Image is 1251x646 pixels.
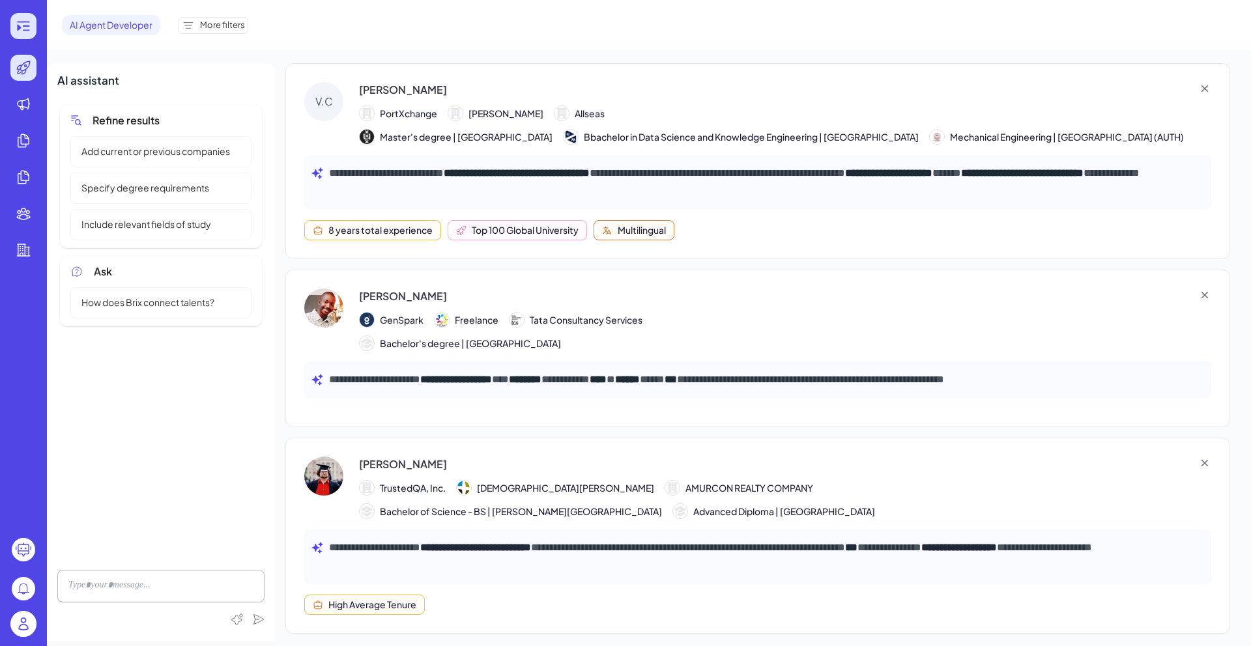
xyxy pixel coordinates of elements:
[74,181,217,195] span: Specify degree requirements
[74,218,219,231] span: Include relevant fields of study
[380,505,662,518] span: Bachelor of Science - BS | [PERSON_NAME][GEOGRAPHIC_DATA]
[564,130,578,144] img: 229.jpg
[618,223,666,237] div: Multilingual
[380,481,446,495] span: TrustedQA, Inc.
[435,313,449,327] img: 公司logo
[380,107,437,120] span: PortXchange
[360,313,374,327] img: 公司logo
[584,130,919,144] span: Bbachelor in Data Science and Knowledge Engineering | [GEOGRAPHIC_DATA]
[457,481,471,495] img: 公司logo
[950,130,1184,144] span: Mechanical Engineering | [GEOGRAPHIC_DATA] (AUTH)
[94,264,112,279] span: Ask
[328,598,416,611] div: High Average Tenure
[360,130,374,144] img: 54.jpg
[57,72,265,89] div: AI assistant
[74,296,222,309] span: How does Brix connect talents?
[530,313,642,327] span: Tata Consultancy Services
[380,130,553,144] span: Master's degree | [GEOGRAPHIC_DATA]
[93,113,160,128] span: Refine results
[200,19,245,32] span: More filters
[328,223,433,237] div: 8 years total experience
[62,15,160,35] span: AI Agent Developer
[359,456,447,472] div: [PERSON_NAME]
[304,82,343,121] div: V.C
[575,107,605,120] span: Allseas
[359,288,447,304] div: [PERSON_NAME]
[10,611,36,637] img: user_logo.png
[359,82,447,98] div: [PERSON_NAME]
[468,107,543,120] span: [PERSON_NAME]
[380,313,424,327] span: GenSpark
[74,145,238,158] span: Add current or previous companies
[380,337,561,350] span: Bachelor's degree | [GEOGRAPHIC_DATA]
[693,505,875,518] span: Advanced Diploma | [GEOGRAPHIC_DATA]
[685,481,813,495] span: AMURCON REALTY COMPANY
[304,456,343,496] img: Spencer Warren
[510,313,524,327] img: 公司logo
[472,223,579,237] div: Top 100 Global University
[304,288,343,328] img: Tony Anamege
[455,313,498,327] span: Freelance
[477,481,654,495] span: [DEMOGRAPHIC_DATA][PERSON_NAME]
[930,130,944,144] img: 507.jpg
